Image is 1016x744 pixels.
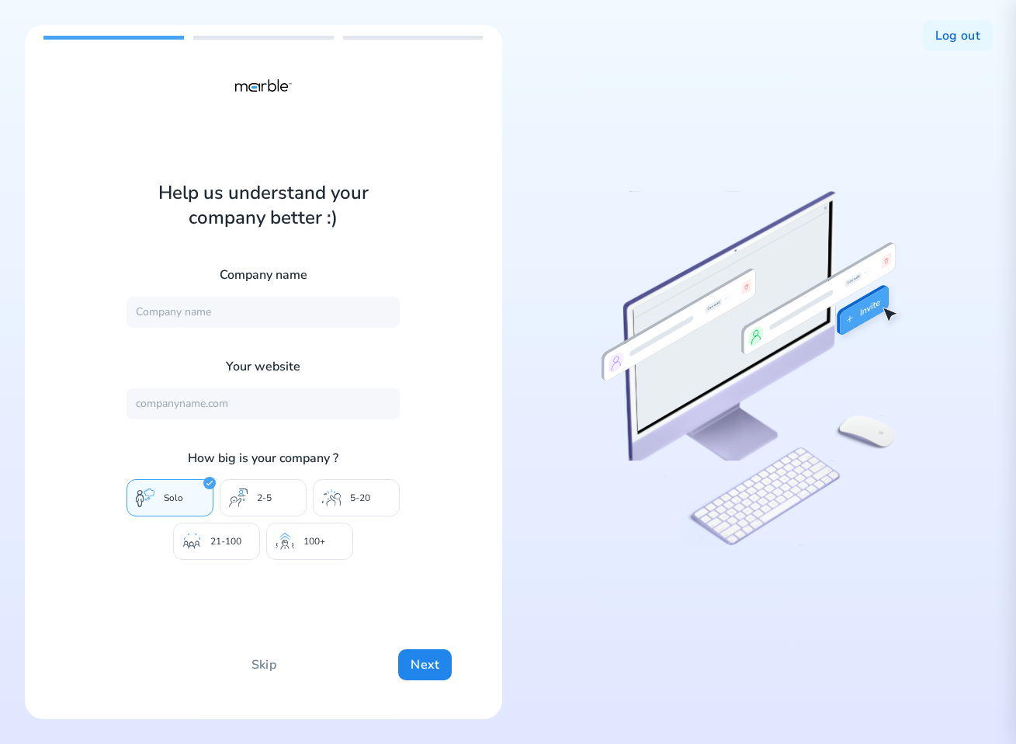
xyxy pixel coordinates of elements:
p: How big is your company ? [127,450,400,468]
p: 100+ [303,535,325,548]
p: Your website [127,359,400,376]
p: 2-5 [257,492,272,504]
p: Solo [164,492,183,504]
p: 5-20 [350,492,370,504]
p: Company name [127,267,400,284]
input: companyname.com [127,388,400,419]
button: Log out [923,20,993,51]
button: Skip [239,649,289,680]
input: Company name [127,297,400,328]
p: 21-100 [210,535,241,548]
h1: Help us understand your company better :) [127,180,400,230]
button: Next [398,649,452,680]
